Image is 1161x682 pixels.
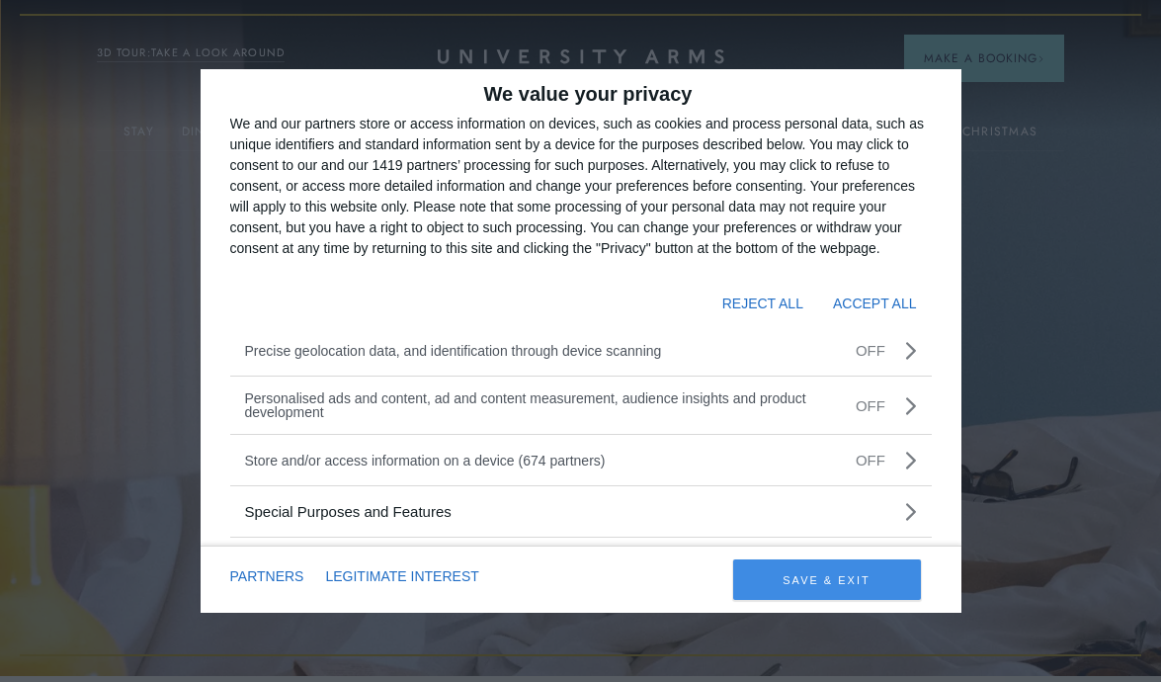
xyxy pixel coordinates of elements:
button: REJECT ALL [722,287,803,320]
button: PARTNERS [230,559,304,593]
button: Precise geolocation data, and identification through device scanning [245,340,917,361]
div: We and our partners store or access information on devices, such as cookies and process personal ... [230,114,932,259]
button: Personalised ads and content, ad and content measurement, audience insights and product development [245,391,917,419]
button: Store and/or access information on a device [245,450,917,470]
button: ACCEPT ALL [833,287,917,320]
p: OFF [856,453,885,468]
p: Store and/or access information on a device (674 partners) [245,454,831,468]
li: OFF [856,398,885,413]
p: Special Purposes and Features [245,504,831,519]
button: SAVE & EXIT [733,559,921,600]
div: qc-cmp2-ui [201,69,961,613]
button: Special Purposes and Features [245,501,917,522]
button: LEGITIMATE INTEREST [325,559,478,593]
h2: We value your privacy [230,84,932,104]
li: Personalised ads and content, ad and content measurement, audience insights and product development [245,391,831,419]
li: OFF [856,343,885,358]
li: Precise geolocation data, and identification through device scanning [245,344,831,358]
